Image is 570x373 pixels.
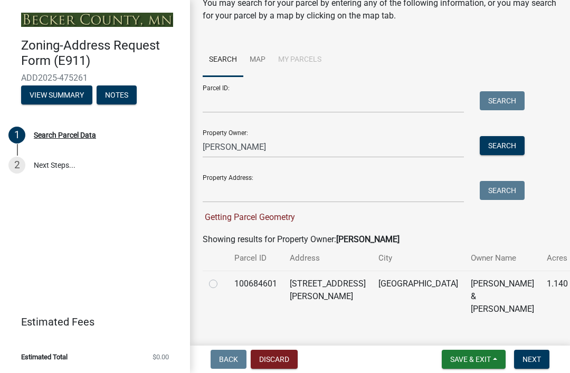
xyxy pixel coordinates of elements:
[372,271,464,322] td: [GEOGRAPHIC_DATA]
[464,271,540,322] td: [PERSON_NAME] & [PERSON_NAME]
[442,350,506,369] button: Save & Exit
[480,181,525,200] button: Search
[211,350,246,369] button: Back
[251,350,298,369] button: Discard
[21,73,169,83] span: ADD2025-475261
[514,350,549,369] button: Next
[283,271,372,322] td: [STREET_ADDRESS][PERSON_NAME]
[480,91,525,110] button: Search
[283,246,372,271] th: Address
[228,271,283,322] td: 100684601
[21,85,92,104] button: View Summary
[372,246,464,271] th: City
[203,212,295,222] span: Getting Parcel Geometry
[8,127,25,144] div: 1
[203,233,557,246] div: Showing results for Property Owner:
[480,136,525,155] button: Search
[336,234,400,244] strong: [PERSON_NAME]
[203,43,243,77] a: Search
[21,353,68,360] span: Estimated Total
[243,43,272,77] a: Map
[21,38,182,69] h4: Zoning-Address Request Form (E911)
[464,246,540,271] th: Owner Name
[8,157,25,174] div: 2
[450,355,491,364] span: Save & Exit
[21,91,92,100] wm-modal-confirm: Summary
[8,311,173,332] a: Estimated Fees
[21,13,173,27] img: Becker County, Minnesota
[522,355,541,364] span: Next
[228,246,283,271] th: Parcel ID
[34,131,96,139] div: Search Parcel Data
[97,91,137,100] wm-modal-confirm: Notes
[97,85,137,104] button: Notes
[219,355,238,364] span: Back
[153,353,169,360] span: $0.00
